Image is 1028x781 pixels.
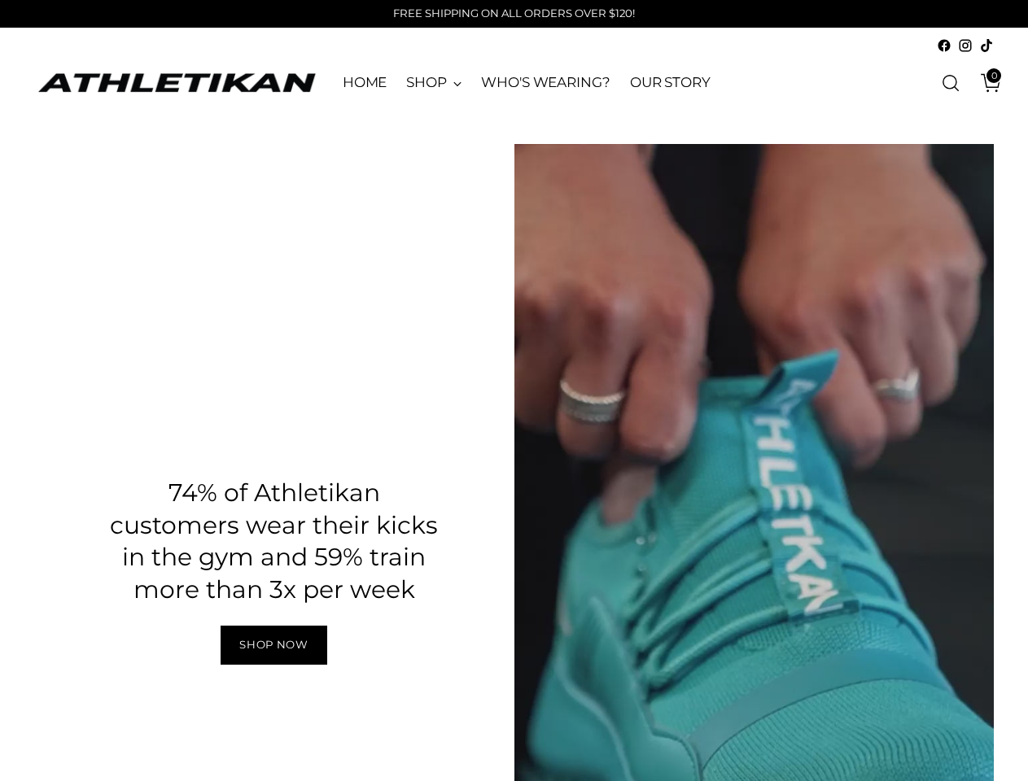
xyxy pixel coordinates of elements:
a: Shop Now [221,626,327,665]
span: Shop Now [239,637,308,652]
p: FREE SHIPPING ON ALL ORDERS OVER $120! [393,6,635,22]
a: ATHLETIKAN [34,70,319,95]
span: 0 [986,68,1001,83]
a: Open cart modal [969,67,1001,99]
a: OUR STORY [630,65,711,101]
a: HOME [343,65,387,101]
a: Open search modal [934,67,967,99]
a: SHOP [406,65,462,101]
h3: 74% of Athletikan customers wear their kicks in the gym and 59% train more than 3x per week [101,477,447,606]
a: WHO'S WEARING? [481,65,610,101]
